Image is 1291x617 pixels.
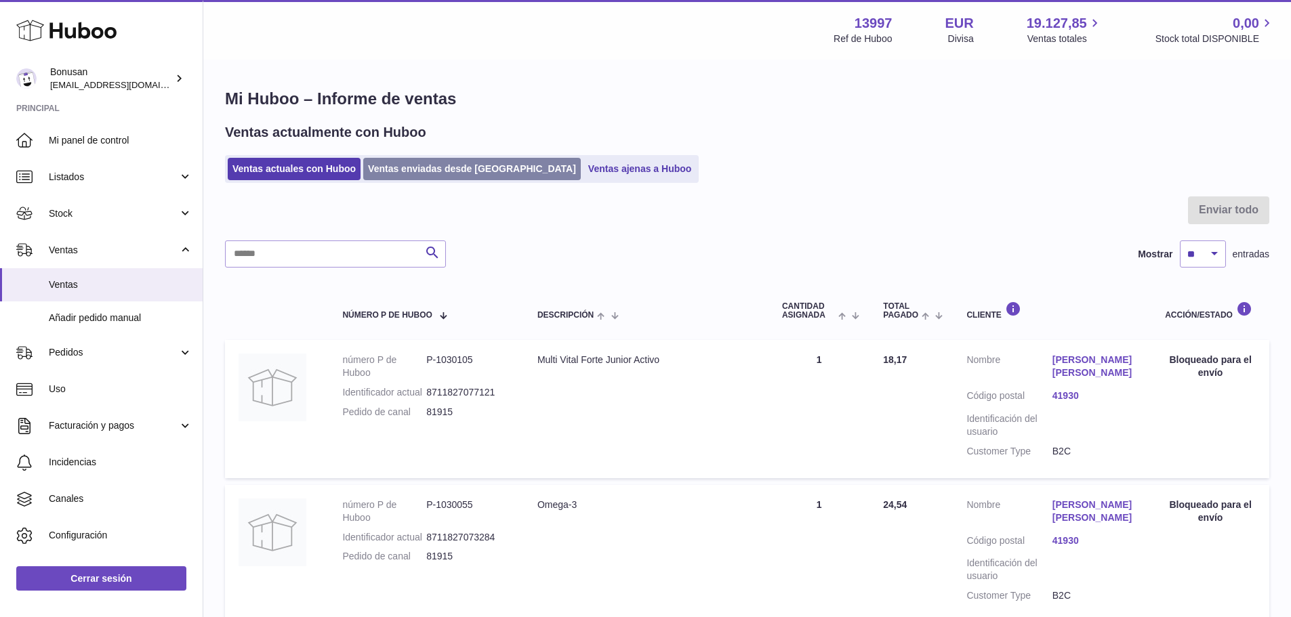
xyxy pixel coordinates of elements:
[363,158,581,180] a: Ventas enviadas desde [GEOGRAPHIC_DATA]
[1233,248,1269,261] span: entradas
[50,79,199,90] span: [EMAIL_ADDRESS][DOMAIN_NAME]
[1165,354,1256,379] div: Bloqueado para el envío
[228,158,361,180] a: Ventas actuales con Huboo
[49,278,192,291] span: Ventas
[1155,14,1275,45] a: 0,00 Stock total DISPONIBLE
[883,499,907,510] span: 24,54
[1165,301,1256,320] div: Acción/Estado
[1052,498,1138,524] a: [PERSON_NAME] [PERSON_NAME]
[834,33,892,45] div: Ref de Huboo
[1165,498,1256,524] div: Bloqueado para el envío
[966,301,1138,320] div: Cliente
[1052,445,1138,458] dd: B2C
[426,498,510,524] dd: P-1030055
[1027,14,1087,33] span: 19.127,85
[225,88,1269,110] h1: Mi Huboo – Informe de ventas
[426,354,510,379] dd: P-1030105
[1233,14,1259,33] span: 0,00
[883,354,907,365] span: 18,17
[1052,534,1138,547] a: 41930
[769,340,869,477] td: 1
[426,531,510,544] dd: 8711827073284
[1138,248,1172,261] label: Mostrar
[966,557,1052,582] dt: Identificación del usuario
[948,33,974,45] div: Divisa
[342,498,426,524] dt: número P de Huboo
[426,406,510,419] dd: 81915
[49,383,192,396] span: Uso
[966,412,1052,438] dt: Identificación del usuario
[49,244,178,257] span: Ventas
[16,566,186,591] a: Cerrar sesión
[342,311,432,320] span: número P de Huboo
[426,386,510,399] dd: 8711827077121
[966,589,1052,602] dt: Customer Type
[50,66,172,91] div: Bonusan
[583,158,697,180] a: Ventas ajenas a Huboo
[49,456,192,469] span: Incidencias
[1027,33,1103,45] span: Ventas totales
[966,389,1052,406] dt: Código postal
[49,207,178,220] span: Stock
[782,302,835,320] span: Cantidad ASIGNADA
[49,346,178,359] span: Pedidos
[49,529,192,542] span: Configuración
[537,311,594,320] span: Descripción
[426,550,510,563] dd: 81915
[537,354,755,366] div: Multi Vital Forte Junior Activo
[342,354,426,379] dt: número P de Huboo
[239,354,306,421] img: no-photo.jpg
[49,134,192,147] span: Mi panel de control
[239,498,306,566] img: no-photo.jpg
[342,550,426,563] dt: Pedido de canal
[16,68,37,89] img: info@bonusan.es
[49,312,192,324] span: Añadir pedido manual
[966,445,1052,458] dt: Customer Type
[883,302,918,320] span: Total pagado
[966,498,1052,528] dt: Nombre
[49,492,192,505] span: Canales
[966,354,1052,383] dt: Nombre
[1052,389,1138,402] a: 41930
[966,534,1052,551] dt: Código postal
[49,419,178,432] span: Facturación y pagos
[1052,589,1138,602] dd: B2C
[537,498,755,511] div: Omega-3
[945,14,973,33] strong: EUR
[342,531,426,544] dt: Identificador actual
[855,14,893,33] strong: 13997
[225,123,426,142] h2: Ventas actualmente con Huboo
[49,171,178,184] span: Listados
[1052,354,1138,379] a: [PERSON_NAME] [PERSON_NAME]
[1027,14,1103,45] a: 19.127,85 Ventas totales
[1155,33,1275,45] span: Stock total DISPONIBLE
[342,386,426,399] dt: Identificador actual
[342,406,426,419] dt: Pedido de canal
